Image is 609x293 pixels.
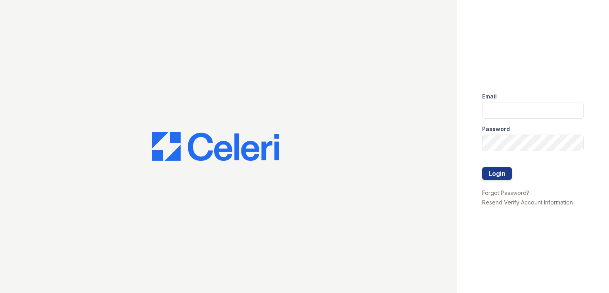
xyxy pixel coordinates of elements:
button: Login [482,167,512,180]
a: Resend Verify Account Information [482,199,573,206]
label: Password [482,125,510,133]
label: Email [482,93,497,100]
a: Forgot Password? [482,189,529,196]
img: CE_Logo_Blue-a8612792a0a2168367f1c8372b55b34899dd931a85d93a1a3d3e32e68fde9ad4.png [152,132,279,161]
